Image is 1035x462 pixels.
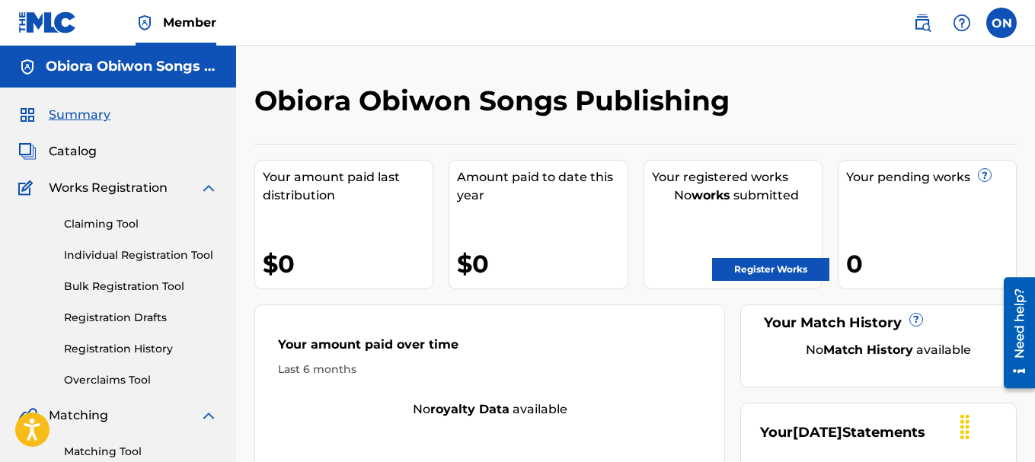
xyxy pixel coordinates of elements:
[760,422,925,443] div: Your Statements
[907,8,938,38] a: Public Search
[278,362,701,378] div: Last 6 months
[793,424,842,441] span: [DATE]
[200,406,218,425] img: expand
[18,58,37,76] img: Accounts
[64,216,218,232] a: Claiming Tool
[255,400,724,419] div: No available
[49,142,97,161] span: Catalog
[64,341,218,357] a: Registration History
[18,142,37,161] img: Catalog
[652,168,822,186] div: Your registered works
[49,106,110,124] span: Summary
[760,313,997,333] div: Your Match History
[49,179,168,197] span: Works Registration
[64,279,218,295] a: Bulk Registration Tool
[652,186,822,205] div: No submitted
[263,247,433,281] div: $0
[430,402,510,416] strong: royalty data
[712,258,829,281] a: Register Works
[46,58,218,75] h5: Obiora Obiwon Songs Publishing
[457,168,627,205] div: Amount paid to date this year
[953,404,977,450] div: Drag
[953,14,971,32] img: help
[18,106,110,124] a: SummarySummary
[959,389,1035,462] iframe: Chat Widget
[18,106,37,124] img: Summary
[136,14,154,32] img: Top Rightsholder
[947,8,977,38] div: Help
[823,343,913,357] strong: Match History
[64,444,218,460] a: Matching Tool
[278,336,701,362] div: Your amount paid over time
[64,247,218,263] a: Individual Registration Tool
[254,84,737,118] h2: Obiora Obiwon Songs Publishing
[692,188,730,202] strong: works
[18,179,38,197] img: Works Registration
[18,11,77,33] img: MLC Logo
[910,314,922,326] span: ?
[846,247,1016,281] div: 0
[64,372,218,388] a: Overclaims Tool
[986,8,1017,38] div: User Menu
[200,179,218,197] img: expand
[992,271,1035,393] iframe: Resource Center
[846,168,1016,186] div: Your pending works
[263,168,433,205] div: Your amount paid last distribution
[163,14,216,31] span: Member
[49,406,108,425] span: Matching
[18,406,37,425] img: Matching
[18,142,97,161] a: CatalogCatalog
[979,169,991,181] span: ?
[779,341,997,359] div: No available
[64,310,218,326] a: Registration Drafts
[913,14,931,32] img: search
[457,247,627,281] div: $0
